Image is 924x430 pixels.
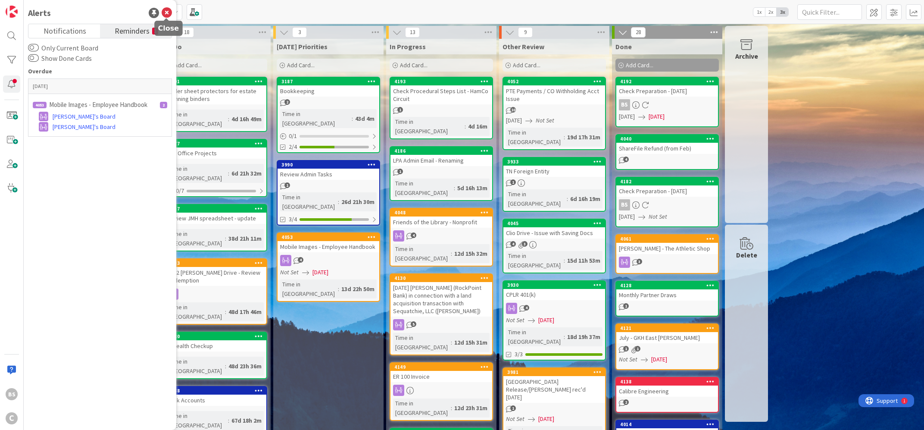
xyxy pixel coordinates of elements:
[616,135,718,154] div: 4040ShareFile Refund (from Feb)
[616,282,718,289] div: 4128
[620,78,718,85] div: 4192
[616,199,718,210] div: BS
[620,136,718,142] div: 4040
[53,112,115,121] span: [PERSON_NAME]'s Board
[33,111,167,122] a: [PERSON_NAME]'s Board
[165,340,266,352] div: IT Health Checkup
[564,256,565,265] span: :
[616,185,718,197] div: Check Preparation - [DATE]
[169,141,266,147] div: 4177
[390,363,492,371] div: 4149
[277,232,380,302] a: 4053Mobile Images - Employee HandbookNot Set[DATE]Time in [GEOGRAPHIC_DATA]:13d 22h 50m
[226,307,264,317] div: 48d 17h 46m
[165,395,266,406] div: Bank Accounts
[615,177,719,227] a: 4182Check Preparation - [DATE]BS[DATE]Not Set
[278,85,379,97] div: Bookkeeping
[616,99,718,110] div: BS
[623,399,629,405] span: 2
[394,78,492,85] div: 4193
[616,235,718,243] div: 4061
[278,131,379,141] div: 0/1
[281,162,379,168] div: 3990
[169,333,266,339] div: 3830
[503,281,605,289] div: 3930
[390,208,493,267] a: 4048Friends of the Library - NonprofitTime in [GEOGRAPHIC_DATA]:12d 15h 32m
[753,8,765,16] span: 1x
[451,338,452,347] span: :
[615,377,719,413] a: 4138Calibre Engineering
[6,6,18,18] img: Visit kanbanzone.com
[176,186,184,195] span: 0/7
[390,371,492,382] div: ER 100 Invoice
[228,114,229,124] span: :
[631,27,646,38] span: 28
[568,194,602,204] div: 6d 16h 19m
[278,161,379,180] div: 3990Review Admin Tasks
[454,183,455,193] span: :
[164,204,267,251] a: 4017Review JMH spreadsheet - updateTime in [GEOGRAPHIC_DATA]:38d 21h 11m
[506,189,567,208] div: Time in [GEOGRAPHIC_DATA]
[165,267,266,286] div: 2002 [PERSON_NAME] Drive - Review Redemption
[165,78,266,104] div: 4191Order sheet protectors for estate planning binders
[507,369,605,375] div: 3981
[452,403,490,413] div: 12d 23h 31m
[165,85,266,104] div: Order sheet protectors for estate planning binders
[165,387,266,406] div: 3188Bank Accounts
[278,78,379,85] div: 3187
[164,139,267,197] a: 4177LPA Office ProjectsTime in [GEOGRAPHIC_DATA]:6d 21h 32m0/7
[503,77,606,150] a: 4052PTE Payments / CO Withholding Acct Issue[DATE]Not SetTime in [GEOGRAPHIC_DATA]:19d 17h 31m
[44,24,86,36] span: Notifications
[158,24,179,32] h5: Close
[169,78,266,85] div: 4191
[615,134,719,170] a: 4040ShareFile Refund (from Feb)
[390,85,492,104] div: Check Procedural Steps List - HamCo Circuit
[538,316,554,325] span: [DATE]
[503,78,605,85] div: 4052
[390,155,492,166] div: LPA Admin Email - Renaming
[169,388,266,394] div: 3188
[538,414,554,424] span: [DATE]
[390,78,492,85] div: 4193
[390,282,492,317] div: [DATE] [PERSON_NAME] (RockPoint Bank) in connection with a land acquisition transaction with Sequ...
[394,364,492,370] div: 4149
[616,85,718,97] div: Check Preparation - [DATE]
[338,284,339,294] span: :
[503,157,606,212] a: 3933TN Foreign EntityTime in [GEOGRAPHIC_DATA]:6d 16h 19m
[507,78,605,85] div: 4052
[280,279,338,298] div: Time in [GEOGRAPHIC_DATA]
[289,132,297,141] span: 0 / 1
[28,54,39,63] button: Show Done Cards
[164,77,267,132] a: 4191Order sheet protectors for estate planning bindersTime in [GEOGRAPHIC_DATA]:4d 16h 49m
[452,338,490,347] div: 12d 15h 31m
[397,107,403,113] span: 1
[33,102,47,108] div: 4053
[278,161,379,169] div: 3990
[619,199,630,210] div: BS
[164,332,267,379] a: 3830IT Health CheckupTime in [GEOGRAPHIC_DATA]:48d 23h 36m
[229,169,264,178] div: 6d 21h 32m
[287,61,315,69] span: Add Card...
[651,355,667,364] span: [DATE]
[165,333,266,352] div: 3830IT Health Checkup
[277,42,328,51] span: Today's Priorities
[465,122,466,131] span: :
[280,268,299,276] i: Not Set
[339,284,377,294] div: 13d 22h 50m
[160,102,167,108] div: 2
[623,157,629,162] span: 4
[503,85,605,104] div: PTE Payments / CO Withholding Acct Issue
[564,132,565,142] span: :
[635,346,640,352] span: 1
[226,234,264,243] div: 38d 21h 11m
[33,83,167,89] p: [DATE]
[503,368,605,403] div: 3981[GEOGRAPHIC_DATA] Release/[PERSON_NAME] rec'd [DATE]
[390,77,493,139] a: 4193Check Procedural Steps List - HamCo CircuitTime in [GEOGRAPHIC_DATA]:4d 16m
[179,27,194,38] span: 18
[615,77,719,127] a: 4192Check Preparation - [DATE]BS[DATE][DATE]
[503,280,606,361] a: 3930CPLR 401(k)Not Set[DATE]Time in [GEOGRAPHIC_DATA]:18d 19h 37m3/3
[616,78,718,85] div: 4192
[507,159,605,165] div: 3933
[797,4,862,20] input: Quick Filter...
[167,110,228,129] div: Time in [GEOGRAPHIC_DATA]
[397,169,403,174] span: 1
